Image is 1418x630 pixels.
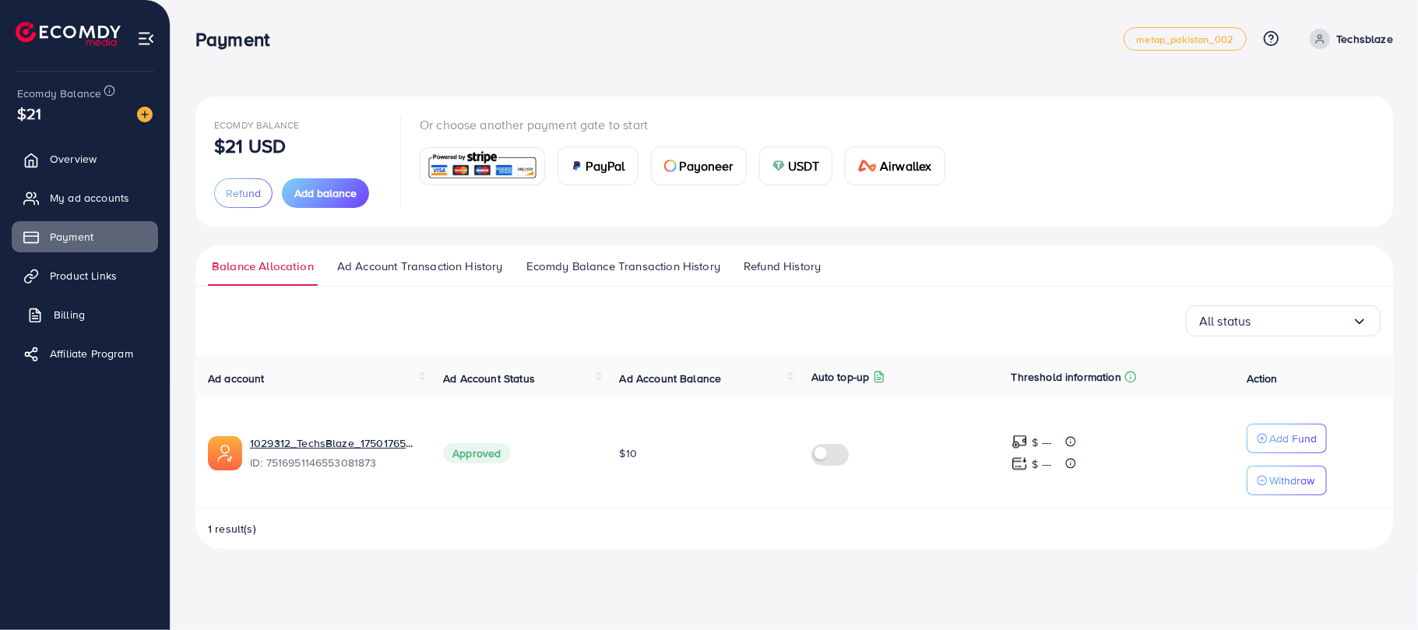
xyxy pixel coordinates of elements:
span: metap_pakistan_002 [1137,34,1234,44]
span: Ecomdy Balance [214,118,299,132]
a: 1029312_TechsBlaze_1750176582114 [250,435,418,451]
p: Auto top-up [811,368,870,386]
a: Payment [12,221,158,252]
div: Search for option [1186,305,1381,336]
span: Overview [50,151,97,167]
span: Refund History [744,258,821,275]
img: ic-ads-acc.e4c84228.svg [208,436,242,470]
a: cardPayPal [558,146,639,185]
span: Action [1247,371,1278,386]
span: Airwallex [880,157,931,175]
a: My ad accounts [12,182,158,213]
a: cardAirwallex [845,146,945,185]
span: Affiliate Program [50,346,133,361]
span: Ecomdy Balance [17,86,101,101]
img: card [571,160,583,172]
a: Techsblaze [1304,29,1393,49]
a: cardUSDT [759,146,833,185]
span: Ecomdy Balance Transaction History [526,258,720,275]
span: Billing [54,307,85,322]
img: menu [137,30,155,48]
input: Search for option [1251,309,1352,333]
span: $10 [620,445,637,461]
span: Ad Account Transaction History [337,258,503,275]
span: Product Links [50,268,117,283]
img: image [137,107,153,122]
p: Withdraw [1269,471,1314,490]
img: top-up amount [1012,434,1028,450]
span: 1 result(s) [208,521,256,537]
h3: Payment [195,28,282,51]
img: card [858,160,877,172]
img: logo [16,22,121,46]
button: Withdraw [1247,466,1327,495]
span: Balance Allocation [212,258,314,275]
button: Add balance [282,178,369,208]
a: metap_pakistan_002 [1124,27,1247,51]
span: Payment [50,229,93,245]
a: Billing [12,299,158,330]
p: Add Fund [1269,429,1317,448]
button: Refund [214,178,273,208]
p: Techsblaze [1336,30,1393,48]
span: Approved [443,443,510,463]
span: Refund [226,185,261,201]
span: Payoneer [680,157,734,175]
span: All status [1199,309,1251,333]
p: $21 USD [214,136,286,155]
span: $21 [17,102,41,125]
img: card [425,150,540,183]
span: Ad Account Balance [620,371,722,386]
p: Or choose another payment gate to start [420,115,958,134]
span: PayPal [586,157,625,175]
a: cardPayoneer [651,146,747,185]
iframe: Chat [1352,560,1406,618]
img: card [772,160,785,172]
span: Ad Account Status [443,371,535,386]
a: Affiliate Program [12,338,158,369]
img: card [664,160,677,172]
button: Add Fund [1247,424,1327,453]
a: Overview [12,143,158,174]
p: Threshold information [1012,368,1121,386]
span: Add balance [294,185,357,201]
p: $ --- [1033,433,1052,452]
span: ID: 7516951146553081873 [250,455,418,470]
p: $ --- [1033,455,1052,473]
div: <span class='underline'>1029312_TechsBlaze_1750176582114</span></br>7516951146553081873 [250,435,418,471]
a: card [420,147,545,185]
span: Ad account [208,371,265,386]
span: USDT [788,157,820,175]
a: Product Links [12,260,158,291]
span: My ad accounts [50,190,129,206]
img: top-up amount [1012,456,1028,472]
